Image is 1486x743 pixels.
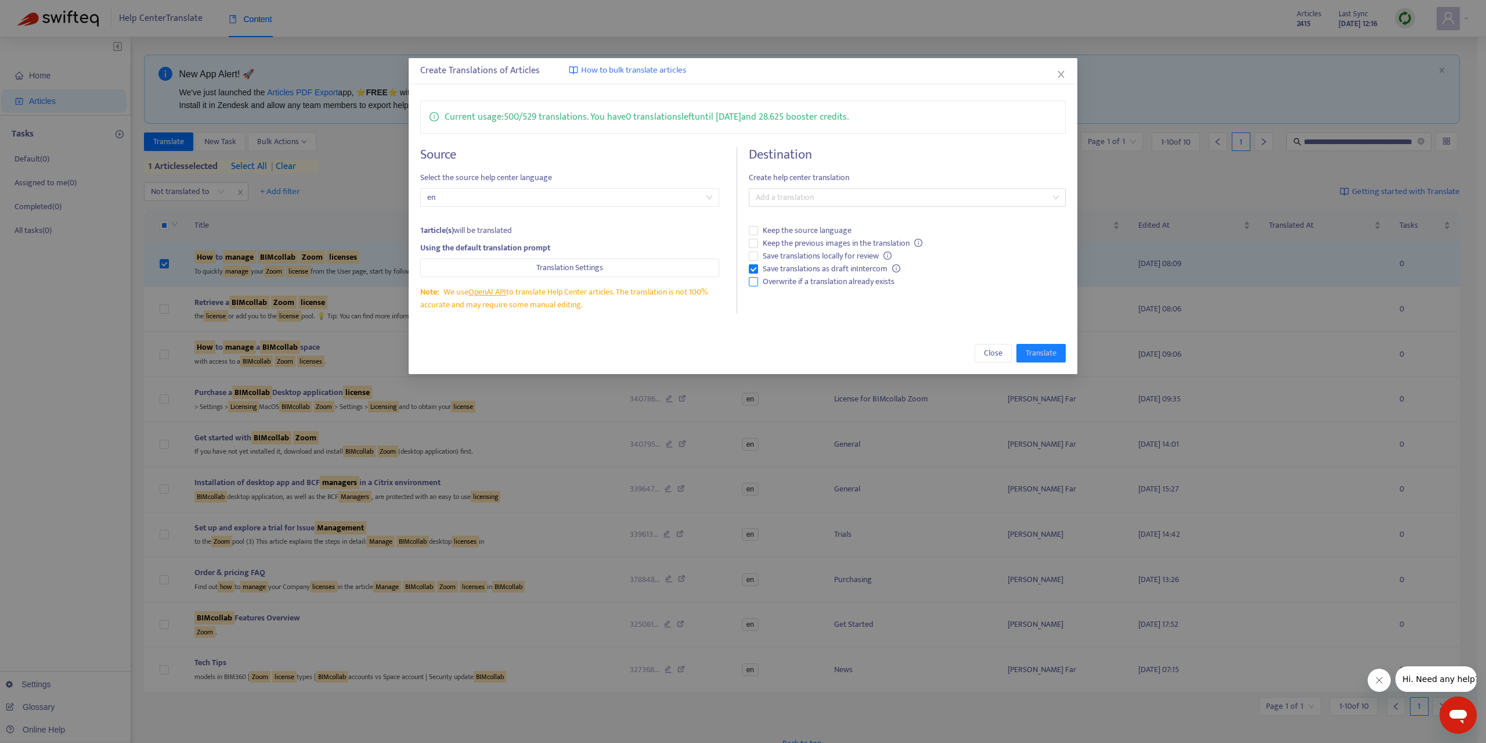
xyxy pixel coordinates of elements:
span: info-circle [883,252,892,260]
img: image-link [569,66,578,75]
span: info-circle [914,239,922,247]
button: Translation Settings [420,259,719,277]
a: OpenAI API [468,285,506,299]
span: Overwrite if a translation already exists [758,275,899,288]
span: Hi. Need any help? [7,8,84,17]
span: Create help center translation [749,171,1065,184]
span: Keep the previous images in the translation [758,237,927,250]
button: Translate [1016,344,1066,362]
span: close [1056,70,1066,79]
span: Close [984,347,1002,360]
span: info-circle [430,110,439,121]
h4: Destination [749,147,1065,163]
span: Note: [420,285,439,299]
span: Save translations as draft in Intercom [758,263,905,275]
span: info-circle [892,264,900,272]
div: will be translated [420,224,719,237]
span: Keep the source language [758,224,856,237]
p: Current usage: 500 / 529 translations . You have 0 translations left until [DATE] and 28.625 boos... [445,110,849,124]
span: Save translations locally for review [758,250,896,263]
strong: 1 article(s) [420,224,454,237]
a: How to bulk translate articles [569,64,686,77]
span: en [427,189,712,206]
iframe: Button to launch messaging window [1440,697,1477,734]
h4: Source [420,147,719,163]
span: Translation Settings [536,261,603,274]
iframe: Message from company [1395,666,1477,692]
div: We use to translate Help Center articles. The translation is not 100% accurate and may require so... [420,286,719,311]
button: Close [975,344,1012,362]
span: How to bulk translate articles [581,64,686,77]
div: Using the default translation prompt [420,242,719,254]
div: Create Translations of Articles [420,64,1065,78]
iframe: Close message [1368,669,1391,692]
span: Select the source help center language [420,171,719,184]
button: Close [1055,68,1067,81]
